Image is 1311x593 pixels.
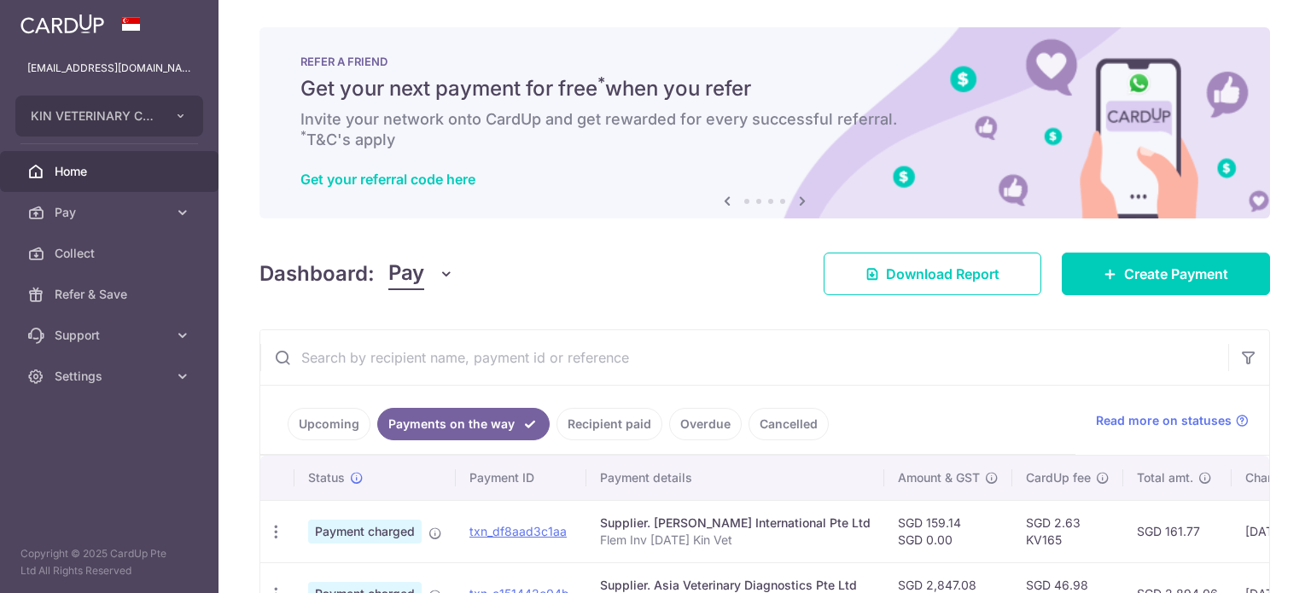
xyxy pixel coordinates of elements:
span: CardUp fee [1026,469,1091,486]
a: Payments on the way [377,408,550,440]
span: Pay [55,204,167,221]
span: Total amt. [1137,469,1193,486]
p: Flem Inv [DATE] Kin Vet [600,532,871,549]
h6: Invite your network onto CardUp and get rewarded for every successful referral. T&C's apply [300,109,1229,150]
span: Collect [55,245,167,262]
span: Payment charged [308,520,422,544]
a: Recipient paid [556,408,662,440]
span: Refer & Save [55,286,167,303]
a: Cancelled [749,408,829,440]
input: Search by recipient name, payment id or reference [260,330,1228,385]
td: SGD 161.77 [1123,500,1232,562]
iframe: Opens a widget where you can find more information [1202,542,1294,584]
h5: Get your next payment for free when you refer [300,75,1229,102]
span: Amount & GST [898,469,980,486]
a: Upcoming [288,408,370,440]
button: Pay [388,258,454,290]
span: Settings [55,368,167,385]
a: Read more on statuses [1096,412,1249,429]
a: txn_df8aad3c1aa [469,524,567,538]
a: Get your referral code here [300,171,475,188]
div: Supplier. [PERSON_NAME] International Pte Ltd [600,515,871,532]
th: Payment ID [456,456,586,500]
span: Download Report [886,264,999,284]
h4: Dashboard: [259,259,375,289]
td: SGD 2.63 KV165 [1012,500,1123,562]
img: RAF banner [259,27,1270,218]
span: Status [308,469,345,486]
button: KIN VETERINARY CLINIC PTE. LTD. [15,96,203,137]
p: [EMAIL_ADDRESS][DOMAIN_NAME] [27,60,191,77]
a: Create Payment [1062,253,1270,295]
span: Read more on statuses [1096,412,1232,429]
td: SGD 159.14 SGD 0.00 [884,500,1012,562]
span: Support [55,327,167,344]
a: Download Report [824,253,1041,295]
a: Overdue [669,408,742,440]
th: Payment details [586,456,884,500]
span: Create Payment [1124,264,1228,284]
img: CardUp [20,14,104,34]
p: REFER A FRIEND [300,55,1229,68]
span: Pay [388,258,424,290]
span: Home [55,163,167,180]
span: KIN VETERINARY CLINIC PTE. LTD. [31,108,157,125]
